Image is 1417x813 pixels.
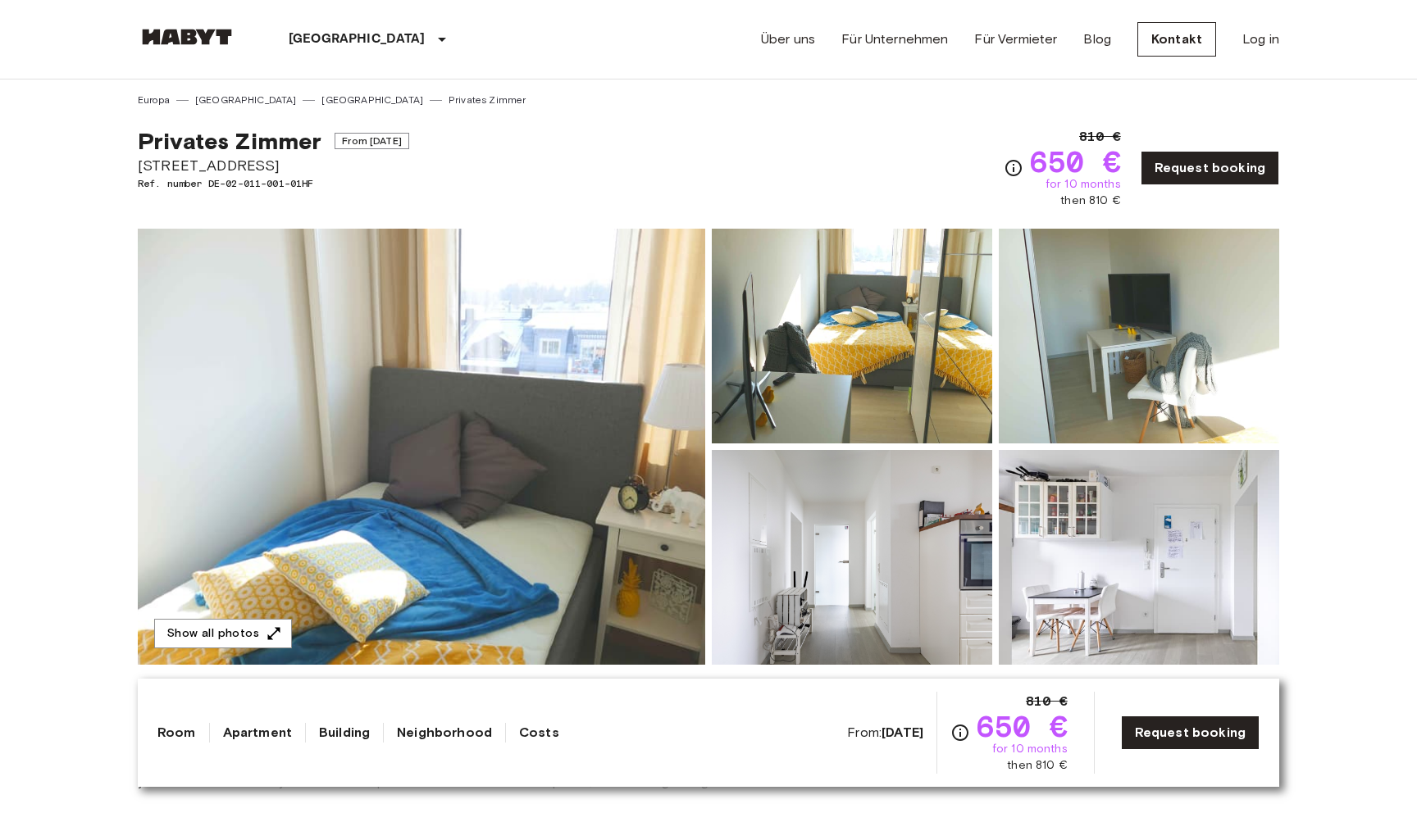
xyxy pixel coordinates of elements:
[1121,715,1260,750] a: Request booking
[335,133,409,149] span: From [DATE]
[1242,30,1279,49] a: Log in
[1030,147,1121,176] span: 650 €
[289,30,426,49] p: [GEOGRAPHIC_DATA]
[712,450,992,665] img: Picture of unit DE-02-011-001-01HF
[321,93,423,107] a: [GEOGRAPHIC_DATA]
[1004,158,1023,178] svg: Check cost overview for full price breakdown. Please note that discounts apply to new joiners onl...
[712,229,992,443] img: Picture of unit DE-02-011-001-01HF
[138,127,321,155] span: Privates Zimmer
[999,229,1279,443] img: Picture of unit DE-02-011-001-01HF
[847,724,923,742] span: From:
[1026,692,1068,711] span: 810 €
[761,30,815,49] a: Über uns
[138,155,409,176] span: [STREET_ADDRESS]
[999,450,1279,665] img: Picture of unit DE-02-011-001-01HF
[1141,151,1279,185] a: Request booking
[449,93,526,107] a: Privates Zimmer
[157,723,196,743] a: Room
[950,723,970,743] svg: Check cost overview for full price breakdown. Please note that discounts apply to new joiners onl...
[223,723,292,743] a: Apartment
[1046,176,1121,193] span: for 10 months
[195,93,297,107] a: [GEOGRAPHIC_DATA]
[1060,193,1121,209] span: then 810 €
[992,741,1068,757] span: for 10 months
[1007,757,1068,774] span: then 810 €
[841,30,948,49] a: Für Unternehmen
[974,30,1057,49] a: Für Vermieter
[882,724,923,740] b: [DATE]
[319,723,370,743] a: Building
[1083,30,1111,49] a: Blog
[138,29,236,45] img: Habyt
[138,176,409,191] span: Ref. number DE-02-011-001-01HF
[138,229,705,665] img: Marketing picture of unit DE-02-011-001-01HF
[154,619,292,649] button: Show all photos
[519,723,559,743] a: Costs
[1137,22,1216,57] a: Kontakt
[397,723,492,743] a: Neighborhood
[1079,127,1121,147] span: 810 €
[977,711,1068,741] span: 650 €
[138,93,170,107] a: Europa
